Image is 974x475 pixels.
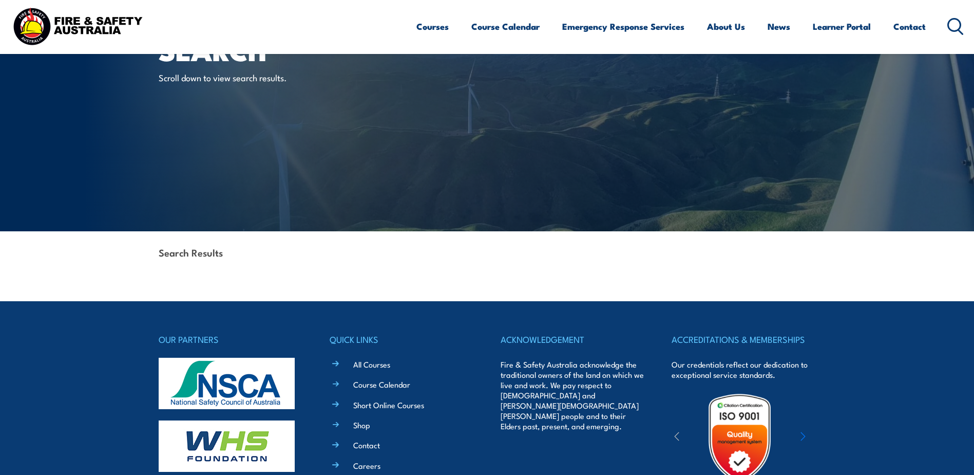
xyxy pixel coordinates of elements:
h4: ACKNOWLEDGEMENT [501,332,644,346]
a: Careers [353,460,380,471]
a: Course Calendar [471,13,540,40]
a: Course Calendar [353,379,410,390]
h1: Search [159,38,412,62]
h4: OUR PARTNERS [159,332,302,346]
p: Our credentials reflect our dedication to exceptional service standards. [672,359,815,380]
a: Contact [893,13,926,40]
a: Contact [353,440,380,450]
img: ewpa-logo [785,420,874,455]
img: whs-logo-footer [159,421,295,472]
strong: Search Results [159,245,223,259]
h4: QUICK LINKS [330,332,473,346]
a: Emergency Response Services [562,13,684,40]
img: nsca-logo-footer [159,358,295,409]
a: Shop [353,419,370,430]
p: Scroll down to view search results. [159,71,346,83]
a: All Courses [353,359,390,370]
a: News [768,13,790,40]
h4: ACCREDITATIONS & MEMBERSHIPS [672,332,815,346]
a: Learner Portal [813,13,871,40]
p: Fire & Safety Australia acknowledge the traditional owners of the land on which we live and work.... [501,359,644,431]
a: Courses [416,13,449,40]
a: Short Online Courses [353,399,424,410]
a: About Us [707,13,745,40]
